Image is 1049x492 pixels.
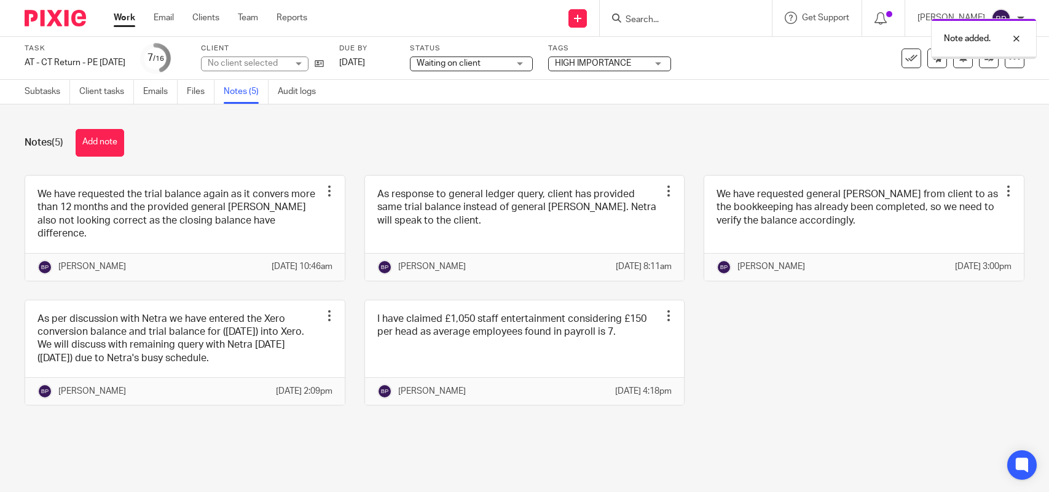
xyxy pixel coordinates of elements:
small: /16 [153,55,164,62]
a: Notes (5) [224,80,269,104]
a: Audit logs [278,80,325,104]
img: svg%3E [991,9,1011,28]
label: Task [25,44,125,53]
a: Client tasks [79,80,134,104]
a: Work [114,12,135,24]
img: svg%3E [717,260,731,275]
p: [DATE] 8:11am [616,260,672,273]
p: [PERSON_NAME] [58,385,126,397]
a: Subtasks [25,80,70,104]
a: Team [238,12,258,24]
p: [DATE] 4:18pm [615,385,672,397]
p: [DATE] 10:46am [272,260,332,273]
button: Add note [76,129,124,157]
span: HIGH IMPORTANCE [555,59,631,68]
a: Email [154,12,174,24]
p: Note added. [944,33,991,45]
label: Client [201,44,324,53]
p: [PERSON_NAME] [58,260,126,273]
img: svg%3E [377,260,392,275]
div: AT - CT Return - PE 31-12-2024 [25,57,125,69]
div: 7 [147,51,164,65]
h1: Notes [25,136,63,149]
div: No client selected [208,57,288,69]
a: Clients [192,12,219,24]
a: Reports [277,12,307,24]
span: [DATE] [339,58,365,67]
div: AT - CT Return - PE [DATE] [25,57,125,69]
img: svg%3E [377,384,392,399]
label: Due by [339,44,395,53]
label: Status [410,44,533,53]
img: Pixie [25,10,86,26]
p: [PERSON_NAME] [398,260,466,273]
p: [DATE] 3:00pm [955,260,1012,273]
span: (5) [52,138,63,147]
p: [PERSON_NAME] [737,260,805,273]
a: Files [187,80,214,104]
p: [DATE] 2:09pm [276,385,332,397]
img: svg%3E [37,260,52,275]
img: svg%3E [37,384,52,399]
p: [PERSON_NAME] [398,385,466,397]
a: Emails [143,80,178,104]
span: Waiting on client [417,59,481,68]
